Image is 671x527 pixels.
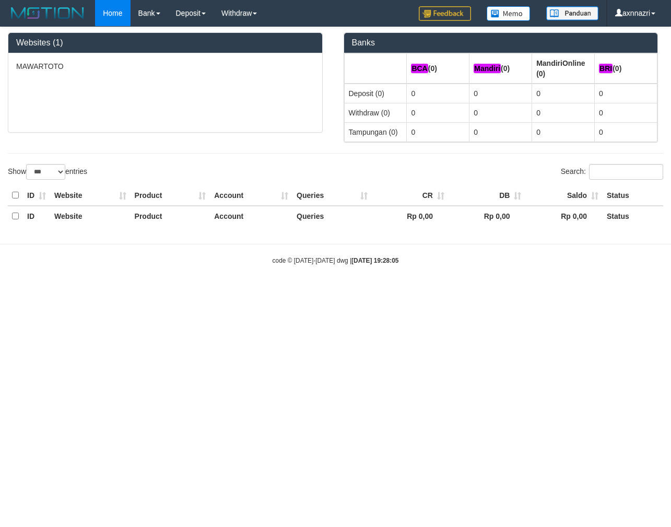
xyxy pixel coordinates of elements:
th: Status [603,206,663,226]
td: 0 [407,84,469,103]
th: Rp 0,00 [449,206,525,226]
th: Website [50,185,131,206]
th: Group: activate to sort column ascending [407,53,469,84]
td: 0 [532,103,595,122]
td: 0 [595,84,657,103]
td: 0 [595,122,657,142]
th: ID [23,206,50,226]
th: Queries [292,206,371,226]
td: 0 [469,103,532,122]
label: Show entries [8,164,87,180]
img: MOTION_logo.png [8,5,87,21]
em: Mandiri [474,64,501,73]
th: Product [131,206,210,226]
th: Website [50,206,131,226]
td: 0 [532,122,595,142]
small: code © [DATE]-[DATE] dwg | [273,257,399,264]
label: Search: [561,164,663,180]
em: BCA [411,64,428,73]
th: Group: activate to sort column ascending [595,53,657,84]
img: Feedback.jpg [419,6,471,21]
td: Withdraw (0) [344,103,407,122]
th: Status [603,185,663,206]
th: DB [449,185,525,206]
p: MAWARTOTO [16,61,314,72]
strong: [DATE] 19:28:05 [351,257,398,264]
th: Queries [292,185,371,206]
th: Account [210,185,292,206]
th: Rp 0,00 [525,206,603,226]
td: 0 [469,122,532,142]
em: BRI [599,64,613,73]
th: Saldo [525,185,603,206]
td: 0 [469,84,532,103]
th: Product [131,185,210,206]
td: 0 [595,103,657,122]
th: CR [372,185,449,206]
th: Group: activate to sort column ascending [532,53,595,84]
td: 0 [532,84,595,103]
select: Showentries [26,164,65,180]
th: Group: activate to sort column ascending [344,53,407,84]
img: panduan.png [546,6,598,20]
th: Group: activate to sort column ascending [469,53,532,84]
th: Rp 0,00 [372,206,449,226]
td: Deposit (0) [344,84,407,103]
th: Account [210,206,292,226]
td: 0 [407,103,469,122]
td: 0 [407,122,469,142]
img: Button%20Memo.svg [487,6,531,21]
td: Tampungan (0) [344,122,407,142]
input: Search: [589,164,663,180]
th: ID [23,185,50,206]
h3: Banks [352,38,650,48]
h3: Websites (1) [16,38,314,48]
